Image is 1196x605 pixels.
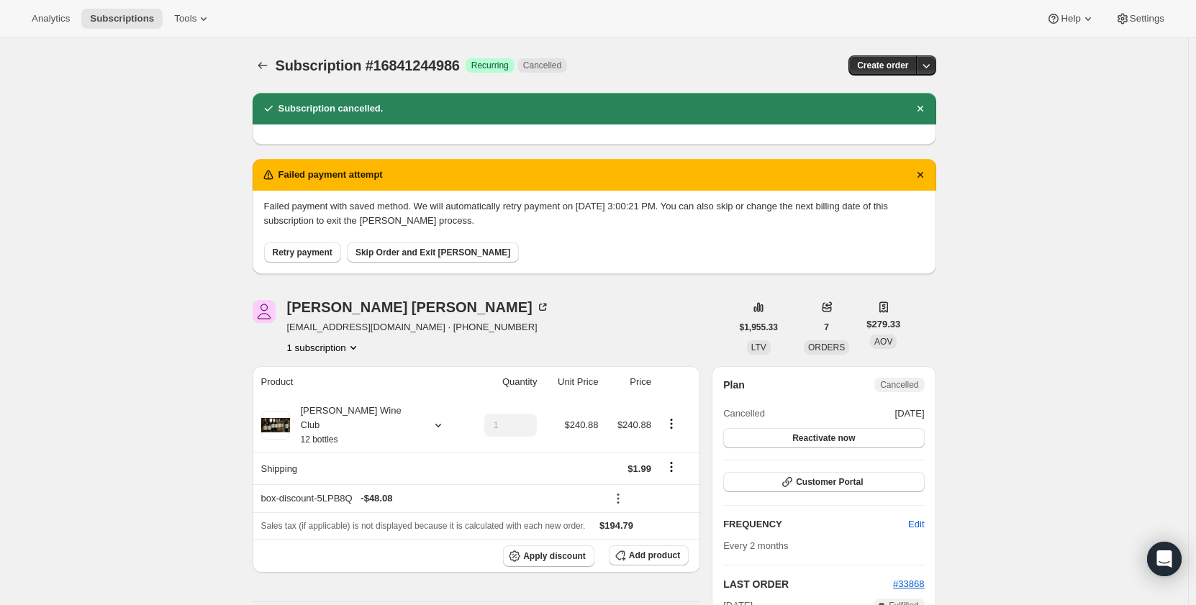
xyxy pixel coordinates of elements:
button: Help [1038,9,1103,29]
span: Edit [908,517,924,532]
span: Help [1061,13,1080,24]
th: Shipping [253,452,466,484]
span: Apply discount [523,550,586,562]
button: Add product [609,545,689,565]
div: [PERSON_NAME] [PERSON_NAME] [287,300,550,314]
span: Settings [1130,13,1164,24]
h2: Failed payment attempt [278,168,383,182]
button: Create order [848,55,917,76]
div: box-discount-5LPB8Q [261,491,599,506]
span: $240.88 [564,419,598,430]
span: [EMAIL_ADDRESS][DOMAIN_NAME] · [PHONE_NUMBER] [287,320,550,335]
h2: Subscription cancelled. [278,101,384,116]
th: Price [602,366,655,398]
button: Tools [166,9,219,29]
span: $240.88 [617,419,651,430]
a: #33868 [893,578,924,589]
span: ORDERS [808,342,845,352]
span: Sales tax (if applicable) is not displayed because it is calculated with each new order. [261,521,586,531]
button: Settings [1107,9,1173,29]
span: AOV [874,337,892,347]
button: Product actions [287,340,361,355]
span: Customer Portal [796,476,863,488]
span: Subscriptions [90,13,154,24]
th: Product [253,366,466,398]
h2: FREQUENCY [723,517,908,532]
span: Retry payment [273,247,332,258]
button: Subscriptions [253,55,273,76]
button: Reactivate now [723,428,924,448]
button: 7 [815,317,838,337]
th: Unit Price [541,366,602,398]
h2: LAST ORDER [723,577,893,591]
span: Every 2 months [723,540,788,551]
span: $1.99 [628,463,651,474]
span: Add product [629,550,680,561]
button: Edit [900,513,933,536]
button: $1,955.33 [731,317,787,337]
p: Failed payment with saved method. We will automatically retry payment on [DATE] 3:00:21 PM. You c... [264,199,925,228]
h2: Plan [723,378,745,392]
span: 7 [824,322,829,333]
button: Dismiss notification [910,99,930,119]
span: Recurring [471,60,509,71]
span: Analytics [32,13,70,24]
div: Open Intercom Messenger [1147,542,1182,576]
th: Quantity [466,366,542,398]
span: Cancelled [523,60,561,71]
span: Subscription #16841244986 [276,58,460,73]
button: Apply discount [503,545,594,567]
button: Customer Portal [723,472,924,492]
div: [PERSON_NAME] Wine Club [290,404,420,447]
span: Tools [174,13,196,24]
button: Shipping actions [660,459,683,475]
button: Skip Order and Exit [PERSON_NAME] [347,242,519,263]
button: Retry payment [264,242,341,263]
span: $1,955.33 [740,322,778,333]
span: LTV [751,342,766,352]
span: Cancelled [880,379,918,391]
small: 12 bottles [301,435,338,445]
span: Skip Order and Exit [PERSON_NAME] [355,247,510,258]
span: $194.79 [599,520,633,531]
button: #33868 [893,577,924,591]
span: Reactivate now [792,432,855,444]
button: Subscriptions [81,9,163,29]
span: - $48.08 [361,491,392,506]
button: Dismiss notification [910,165,930,185]
span: [DATE] [895,406,925,421]
span: $279.33 [866,317,900,332]
button: Product actions [660,416,683,432]
span: Create order [857,60,908,71]
button: Analytics [23,9,78,29]
span: Cancelled [723,406,765,421]
span: Alberto Ortiz [253,300,276,323]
